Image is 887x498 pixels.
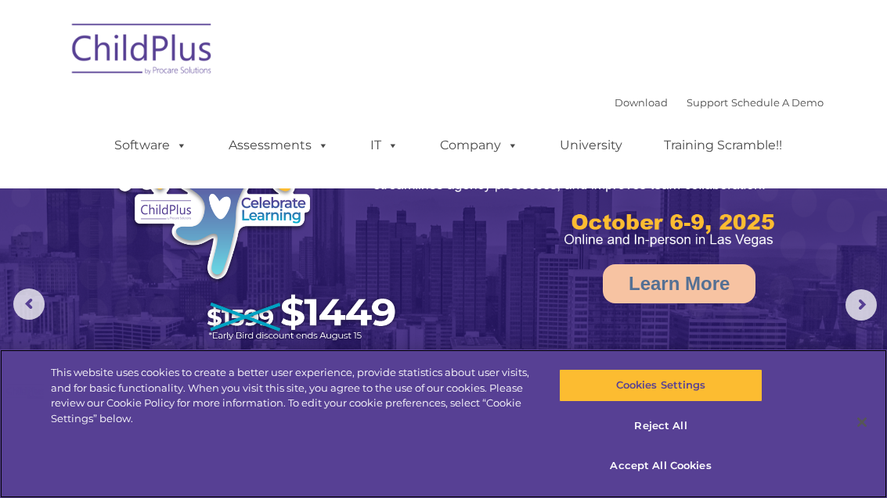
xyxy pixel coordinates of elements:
[355,130,414,161] a: IT
[845,405,879,439] button: Close
[559,450,763,482] button: Accept All Cookies
[615,96,824,109] font: |
[603,264,755,303] a: Learn More
[213,130,344,161] a: Assessments
[51,365,532,426] div: This website uses cookies to create a better user experience, provide statistics about user visit...
[648,130,798,161] a: Training Scramble!!
[64,13,221,91] img: ChildPlus by Procare Solutions
[544,130,638,161] a: University
[731,96,824,109] a: Schedule A Demo
[615,96,668,109] a: Download
[424,130,534,161] a: Company
[99,130,203,161] a: Software
[559,369,763,402] button: Cookies Settings
[687,96,728,109] a: Support
[559,410,763,442] button: Reject All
